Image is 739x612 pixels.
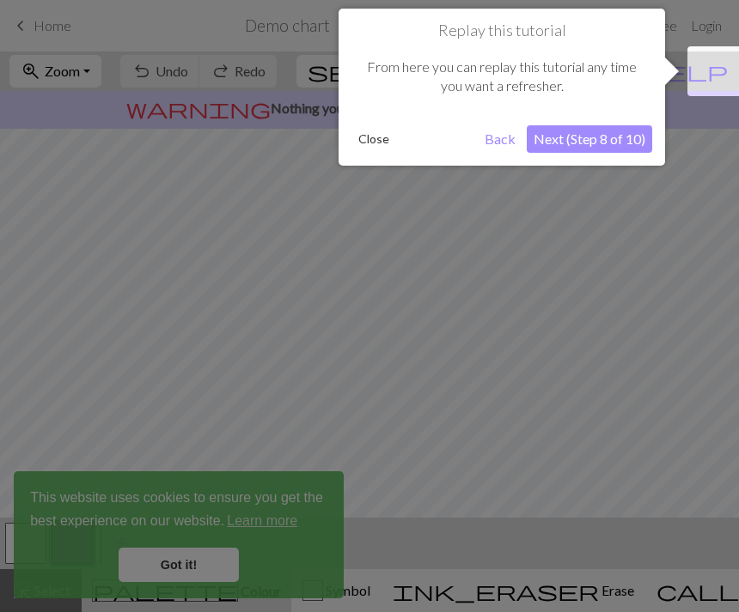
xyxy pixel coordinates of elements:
[478,125,522,153] button: Back
[351,126,396,152] button: Close
[339,9,665,166] div: Replay this tutorial
[527,125,652,153] button: Next (Step 8 of 10)
[351,40,652,113] div: From here you can replay this tutorial any time you want a refresher.
[351,21,652,40] h1: Replay this tutorial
